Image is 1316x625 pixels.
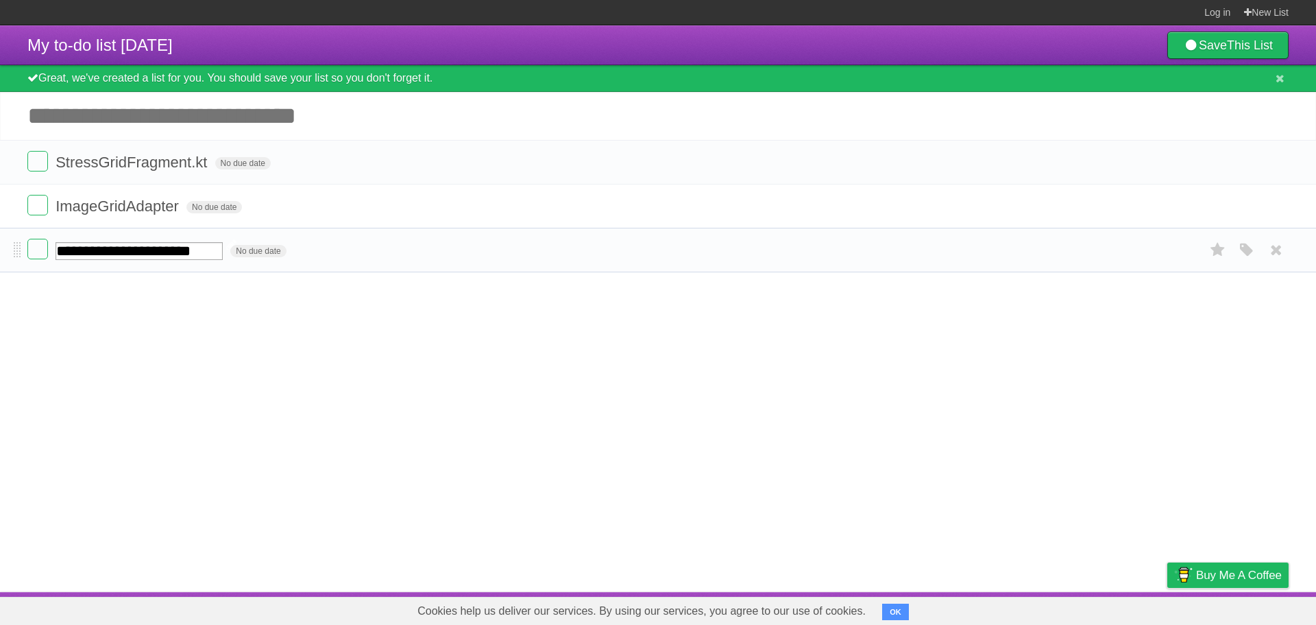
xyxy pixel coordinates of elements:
[215,157,271,169] span: No due date
[27,195,48,215] label: Done
[1196,563,1282,587] span: Buy me a coffee
[56,154,210,171] span: StressGridFragment.kt
[230,245,286,257] span: No due date
[1205,239,1231,261] label: Star task
[1030,595,1086,622] a: Developers
[882,604,909,620] button: OK
[985,595,1014,622] a: About
[27,36,173,54] span: My to-do list [DATE]
[27,151,48,172] label: Done
[56,198,182,215] span: ImageGridAdapter
[1167,563,1289,588] a: Buy me a coffee
[404,598,879,625] span: Cookies help us deliver our services. By using our services, you agree to our use of cookies.
[186,201,242,213] span: No due date
[1103,595,1133,622] a: Terms
[1167,32,1289,59] a: SaveThis List
[1149,595,1185,622] a: Privacy
[27,239,48,259] label: Done
[1202,595,1289,622] a: Suggest a feature
[1174,563,1193,587] img: Buy me a coffee
[1227,38,1273,52] b: This List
